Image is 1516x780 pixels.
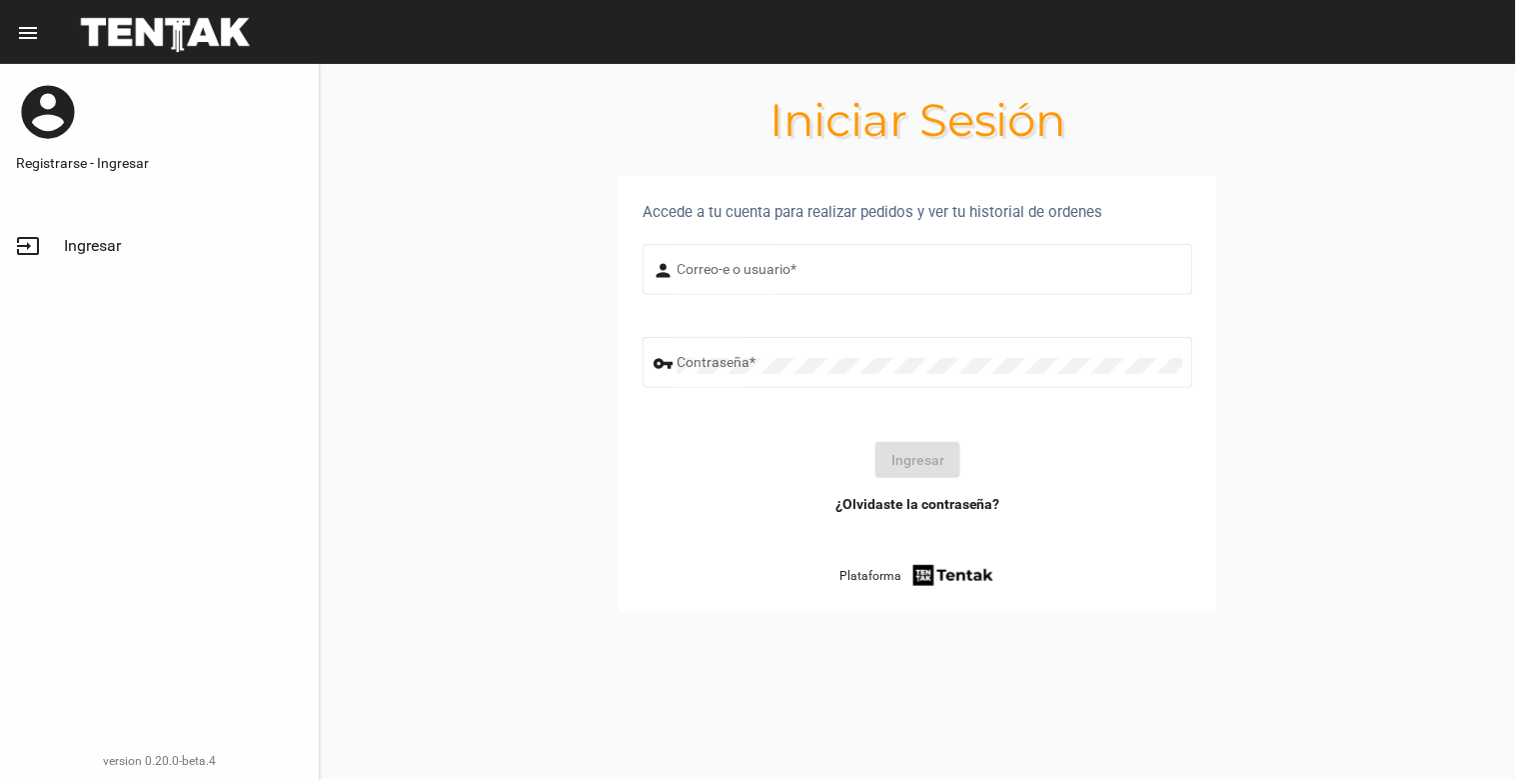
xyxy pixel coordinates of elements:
h1: Iniciar Sesión [320,104,1516,136]
a: Registrarse - Ingresar [16,153,303,173]
div: version 0.20.0-beta.4 [16,751,303,771]
span: Ingresar [64,236,121,256]
a: ¿Olvidaste la contraseña? [835,494,1000,514]
mat-icon: account_circle [16,80,80,144]
mat-icon: person [654,259,678,283]
mat-icon: vpn_key [654,352,678,376]
mat-icon: input [16,234,40,258]
a: Plataforma [839,562,996,589]
button: Ingresar [875,442,960,478]
span: Plataforma [839,566,901,586]
div: Accede a tu cuenta para realizar pedidos y ver tu historial de ordenes [643,200,1193,224]
mat-icon: menu [16,21,40,45]
img: tentak-firm.png [910,562,996,589]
